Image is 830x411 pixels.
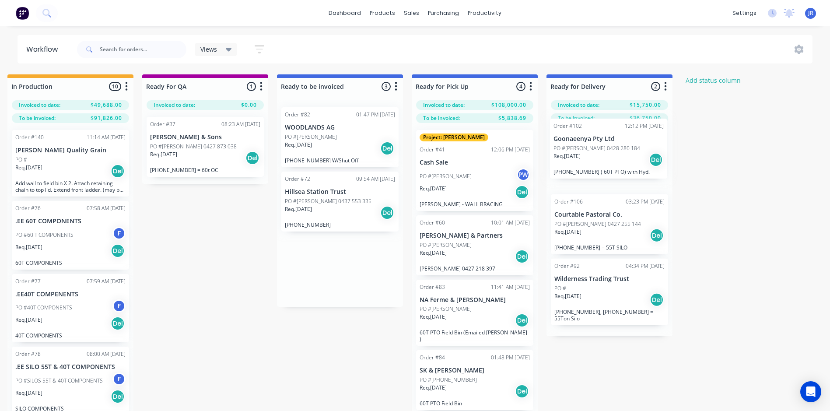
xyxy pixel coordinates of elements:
input: Enter column name… [416,82,502,91]
a: dashboard [324,7,365,20]
button: Add status column [681,74,746,86]
span: Invoiced to date: [19,101,60,109]
span: 2 [651,82,660,91]
div: Open Intercom Messenger [800,381,821,402]
div: purchasing [424,7,463,20]
span: $5,838.69 [498,114,526,122]
span: $108,000.00 [491,101,526,109]
span: Invoiced to date: [558,101,599,109]
img: Factory [16,7,29,20]
input: Enter column name… [550,82,637,91]
span: JR [808,9,813,17]
span: $49,688.00 [91,101,122,109]
input: Enter column name… [146,82,232,91]
input: Search for orders... [100,41,186,58]
div: settings [728,7,761,20]
div: Workflow [26,44,62,55]
span: Views [200,45,217,54]
span: To be invoiced: [19,114,56,122]
span: Invoiced to date: [154,101,195,109]
span: $91,826.00 [91,114,122,122]
input: Enter column name… [281,82,367,91]
span: Invoiced to date: [423,101,465,109]
input: Enter column name… [11,82,98,91]
div: sales [399,7,424,20]
span: 3 [382,82,391,91]
span: 1 [247,82,256,91]
div: products [365,7,399,20]
span: 10 [109,82,121,91]
div: productivity [463,7,506,20]
span: $36,750.00 [630,114,661,122]
span: 4 [516,82,525,91]
span: To be invoiced: [423,114,460,122]
span: To be invoiced: [558,114,595,122]
span: $0.00 [241,101,257,109]
span: $15,750.00 [630,101,661,109]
